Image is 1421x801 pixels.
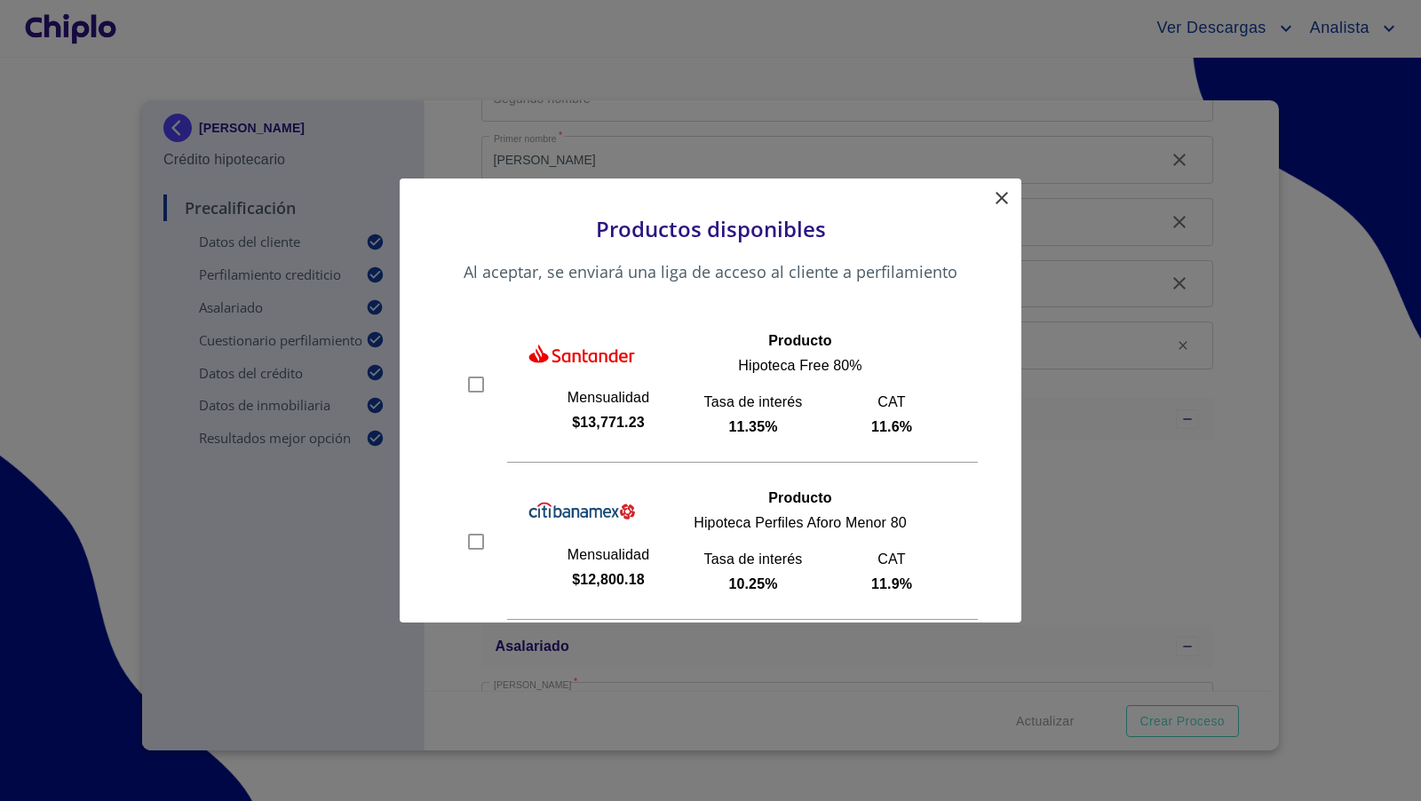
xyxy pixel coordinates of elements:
[688,393,818,411] p: Tasa de interés
[528,571,688,589] p: $12,800.18
[827,418,957,436] p: 11.6%
[444,261,977,305] p: Al aceptar, se enviará una liga de acceso al cliente a perfilamiento
[688,575,818,593] p: 10.25%
[528,484,635,537] img: https://fintecimal-common.s3.amazonaws.com/chiplo/banks/citibanamex_logo_rzsd.png
[644,489,957,507] p: Producto
[644,514,957,532] p: Hipoteca Perfiles Aforo Menor 80
[528,546,688,564] p: Mensualidad
[644,332,957,350] p: Producto
[827,393,957,411] p: CAT
[688,418,818,436] p: 11.35%
[644,357,957,375] p: Hipoteca Free 80%
[827,575,957,593] p: 11.9%
[688,551,818,568] p: Tasa de interés
[827,551,957,568] p: CAT
[528,414,688,432] p: $13,771.23
[528,327,635,380] img: https://fintecimal-common.s3.amazonaws.com/chiplo/banks/santander_logo_rzsd.png
[444,214,977,261] p: Productos disponibles
[528,389,688,407] p: Mensualidad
